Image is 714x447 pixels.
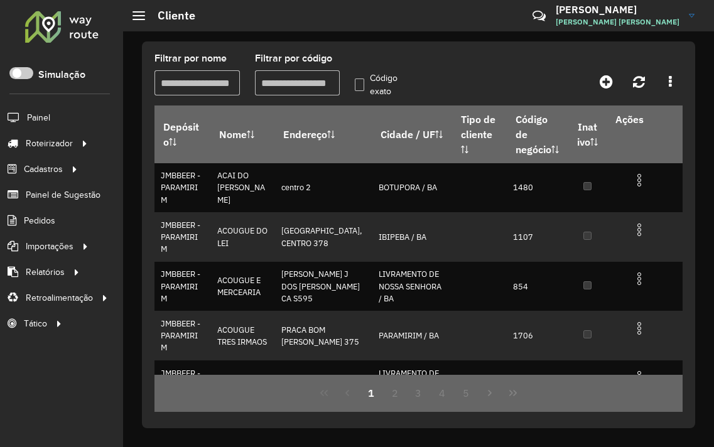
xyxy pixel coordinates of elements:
th: Tipo de cliente [453,106,507,163]
td: [GEOGRAPHIC_DATA], CENTRO 378 [274,212,372,262]
td: JMBBEER - PARAMIRIM [154,212,210,262]
label: Filtrar por código [255,51,332,66]
td: [STREET_ADDRESS] [274,360,372,410]
td: Adega [210,360,274,410]
span: Cadastros [24,163,63,176]
button: 2 [383,381,407,405]
td: 1706 [507,311,568,360]
span: Painel de Sugestão [26,188,100,202]
th: Ações [607,106,682,132]
h3: [PERSON_NAME] [556,4,679,16]
button: 1 [359,381,383,405]
label: Simulação [38,67,85,82]
button: 4 [430,381,454,405]
span: Retroalimentação [26,291,93,304]
td: [PERSON_NAME] J DOS [PERSON_NAME] CA S595 [274,262,372,311]
button: Last Page [501,381,525,405]
label: Código exato [355,72,406,98]
td: 1480 [507,163,568,213]
button: 5 [454,381,478,405]
button: Next Page [478,381,502,405]
th: Código de negócio [507,106,568,163]
button: 3 [407,381,431,405]
span: Painel [27,111,50,124]
td: JMBBEER - PARAMIRIM [154,163,210,213]
span: Importações [26,240,73,253]
td: BOTUPORA / BA [372,163,452,213]
td: LIVRAMENTO DE NOSSA SENHORA / BA [372,360,452,410]
td: JMBBEER - PARAMIRIM [154,311,210,360]
td: 854 [507,262,568,311]
th: Cidade / UF [372,106,452,163]
th: Depósito [154,106,210,163]
td: IBIPEBA / BA [372,212,452,262]
th: Inativo [568,106,607,163]
td: JMBBEER - PARAMIRIM [154,262,210,311]
td: ACOUGUE TRES IRMAOS [210,311,274,360]
td: PRACA BOM [PERSON_NAME] 375 [274,311,372,360]
td: ACOUGUE E MERCEARIA [210,262,274,311]
td: PARAMIRIM / BA [372,311,452,360]
th: Nome [210,106,274,163]
td: 1107 [507,212,568,262]
td: 1079 [507,360,568,410]
label: Filtrar por nome [154,51,227,66]
span: Pedidos [24,214,55,227]
td: centro 2 [274,163,372,213]
span: Relatórios [26,266,65,279]
span: [PERSON_NAME] [PERSON_NAME] [556,16,679,28]
span: Roteirizador [26,137,73,150]
th: Endereço [274,106,372,163]
td: LIVRAMENTO DE NOSSA SENHORA / BA [372,262,452,311]
h2: Cliente [145,9,195,23]
td: ACOUGUE DO LEI [210,212,274,262]
a: Contato Rápido [526,3,553,30]
td: JMBBEER - PARAMIRIM [154,360,210,410]
span: Tático [24,317,47,330]
td: ACAI DO [PERSON_NAME] [210,163,274,213]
